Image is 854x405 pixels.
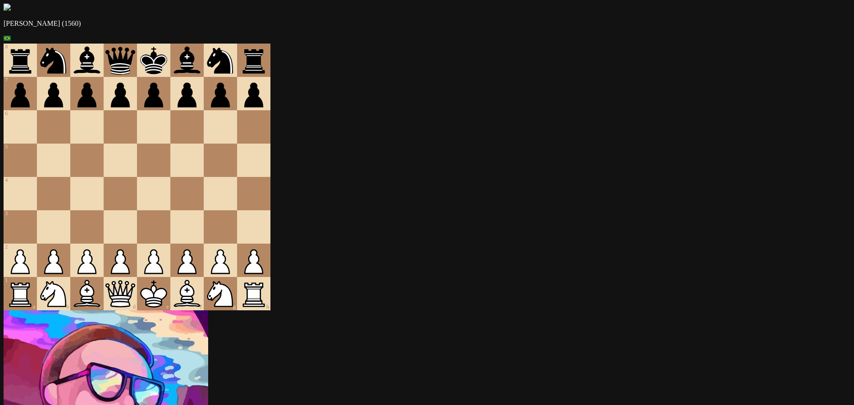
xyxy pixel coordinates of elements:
img: avatar.jpg [4,4,11,11]
div: 5 [5,144,36,150]
p: [PERSON_NAME] (1560) [4,20,850,28]
div: 3 [5,210,36,217]
div: 6 [5,110,36,117]
div: 4 [5,177,36,184]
